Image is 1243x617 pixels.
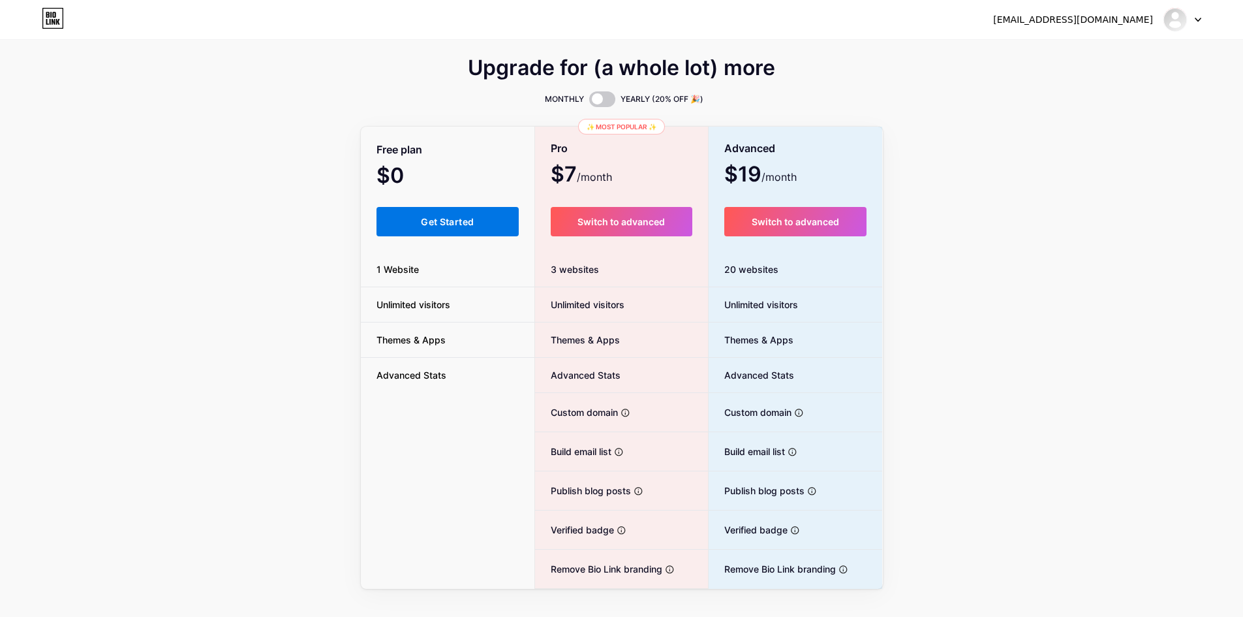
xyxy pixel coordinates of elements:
span: Switch to advanced [577,216,665,227]
button: Get Started [376,207,519,236]
div: [EMAIL_ADDRESS][DOMAIN_NAME] [993,13,1153,27]
span: Free plan [376,138,422,161]
span: Themes & Apps [361,333,461,347]
span: Upgrade for (a whole lot) more [468,60,775,76]
span: Verified badge [535,523,614,537]
span: Advanced Stats [709,368,794,382]
span: Custom domain [709,405,791,419]
span: $7 [551,166,612,185]
span: Advanced Stats [535,368,621,382]
span: Themes & Apps [709,333,793,347]
span: Get Started [421,216,474,227]
div: 3 websites [535,252,708,287]
span: 1 Website [361,262,435,276]
span: Pro [551,137,568,160]
span: Build email list [709,445,785,458]
span: Remove Bio Link branding [535,562,662,576]
span: MONTHLY [545,93,584,106]
span: YEARLY (20% OFF 🎉) [621,93,703,106]
span: Themes & Apps [535,333,620,347]
span: Switch to advanced [752,216,839,227]
div: 20 websites [709,252,883,287]
button: Switch to advanced [724,207,867,236]
span: /month [761,169,797,185]
span: Remove Bio Link branding [709,562,836,576]
span: Unlimited visitors [535,298,624,311]
div: ✨ Most popular ✨ [578,119,665,134]
span: $19 [724,166,797,185]
span: Advanced [724,137,775,160]
span: Publish blog posts [709,484,805,498]
span: Publish blog posts [535,484,631,498]
span: Advanced Stats [361,368,462,382]
span: $0 [376,168,439,186]
button: Switch to advanced [551,207,692,236]
img: newhopecentre12 [1163,7,1188,32]
span: Verified badge [709,523,788,537]
span: /month [577,169,612,185]
span: Unlimited visitors [361,298,466,311]
span: Build email list [535,445,611,458]
span: Custom domain [535,405,618,419]
span: Unlimited visitors [709,298,798,311]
